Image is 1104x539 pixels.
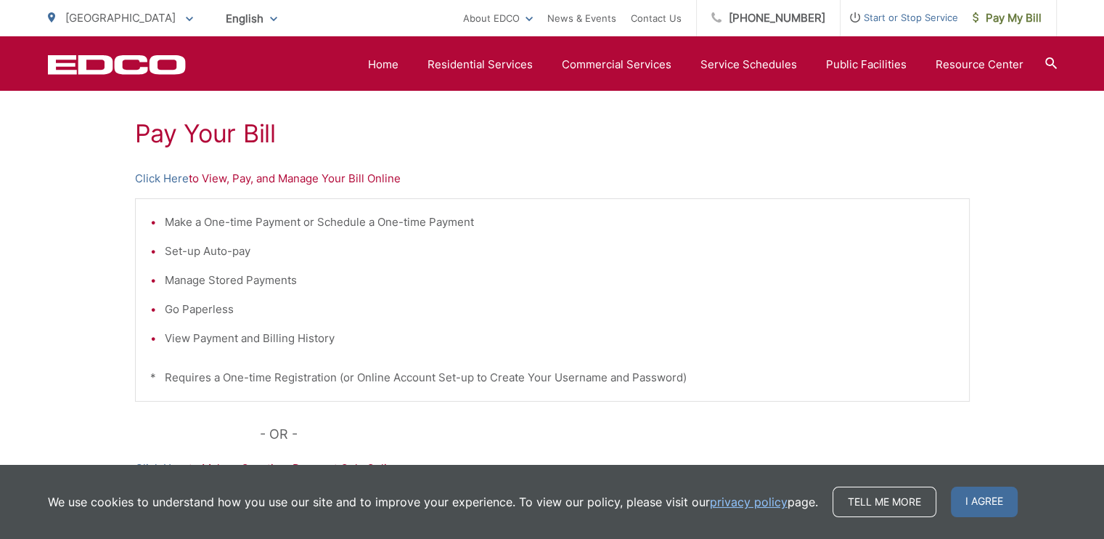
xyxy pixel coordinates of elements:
a: privacy policy [710,493,788,511]
p: to Make a One-time Payment Only Online [135,460,970,477]
a: Click Here [135,460,189,477]
a: Residential Services [428,56,533,73]
li: Manage Stored Payments [165,272,954,289]
a: Tell me more [833,487,936,517]
a: Commercial Services [562,56,671,73]
a: Click Here [135,170,189,187]
a: Resource Center [936,56,1023,73]
li: View Payment and Billing History [165,330,954,347]
p: We use cookies to understand how you use our site and to improve your experience. To view our pol... [48,493,818,511]
li: Go Paperless [165,301,954,318]
a: EDCD logo. Return to the homepage. [48,54,186,75]
span: [GEOGRAPHIC_DATA] [65,11,176,25]
a: Public Facilities [826,56,907,73]
span: I agree [951,487,1018,517]
span: Pay My Bill [973,9,1042,27]
a: About EDCO [463,9,533,27]
p: - OR - [260,423,970,445]
p: * Requires a One-time Registration (or Online Account Set-up to Create Your Username and Password) [150,369,954,386]
p: to View, Pay, and Manage Your Bill Online [135,170,970,187]
a: Service Schedules [700,56,797,73]
a: Home [368,56,398,73]
a: Contact Us [631,9,682,27]
li: Set-up Auto-pay [165,243,954,260]
h1: Pay Your Bill [135,119,970,148]
a: News & Events [547,9,616,27]
li: Make a One-time Payment or Schedule a One-time Payment [165,214,954,231]
span: English [215,6,288,31]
